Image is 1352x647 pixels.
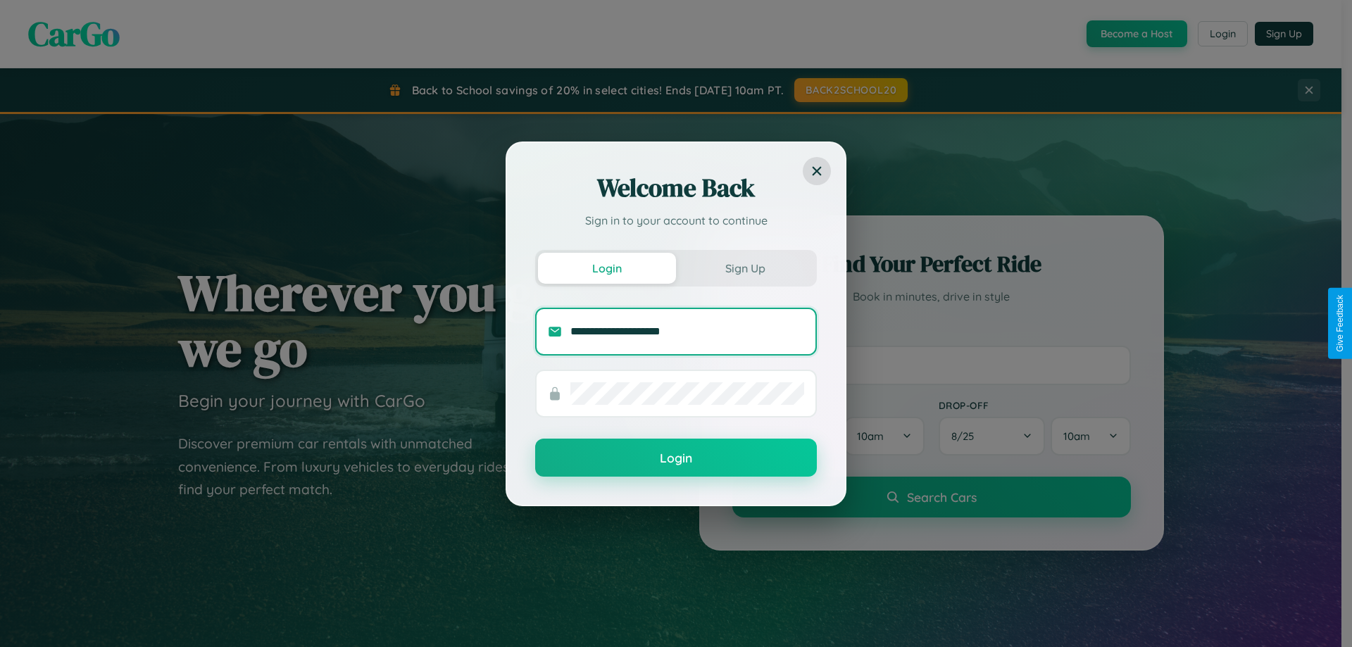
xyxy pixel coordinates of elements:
[1335,295,1345,352] div: Give Feedback
[535,171,817,205] h2: Welcome Back
[535,439,817,477] button: Login
[676,253,814,284] button: Sign Up
[535,212,817,229] p: Sign in to your account to continue
[538,253,676,284] button: Login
